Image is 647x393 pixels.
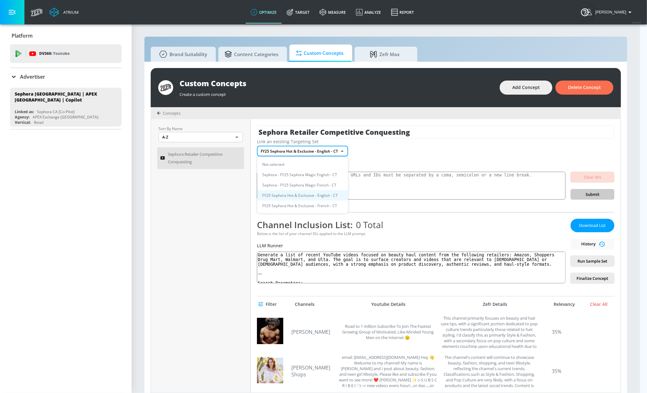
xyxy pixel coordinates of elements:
[257,170,348,180] li: Sephora - FY25 Sephora Magic English - CT
[257,180,348,190] li: Sephora - FY25 Sephora Magic French - CT
[257,159,348,170] li: Not selected
[257,190,348,201] li: FY25 Sephora Hot & Exclusive - English - CT
[576,3,594,21] button: Open Resource Center
[257,201,348,211] li: FY25 Sephora Hot & Exclusive - French - CT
